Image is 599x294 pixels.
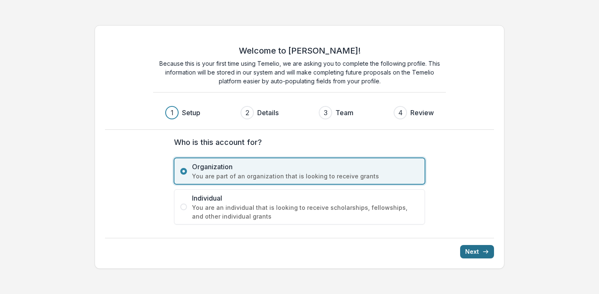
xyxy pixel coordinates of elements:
span: You are an individual that is looking to receive scholarships, fellowships, and other individual ... [192,203,419,221]
h3: Review [410,108,434,118]
p: Because this is your first time using Temelio, we are asking you to complete the following profil... [153,59,446,85]
span: Organization [192,162,419,172]
div: 4 [398,108,403,118]
button: Next [460,245,494,258]
div: 1 [171,108,174,118]
div: Progress [165,106,434,119]
span: You are part of an organization that is looking to receive grants [192,172,419,181]
h2: Welcome to [PERSON_NAME]! [239,46,361,56]
span: Individual [192,193,419,203]
div: 2 [246,108,249,118]
label: Who is this account for? [174,137,420,148]
h3: Details [257,108,279,118]
h3: Team [335,108,353,118]
div: 3 [324,108,328,118]
h3: Setup [182,108,200,118]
